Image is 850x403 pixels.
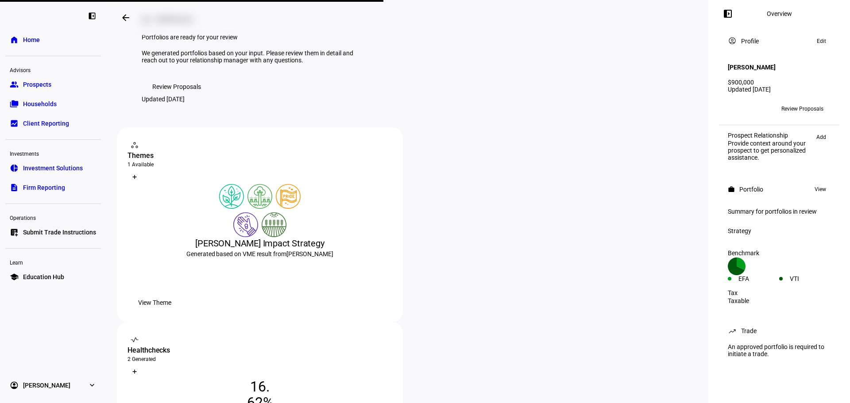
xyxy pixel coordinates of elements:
mat-icon: left_panel_open [722,8,733,19]
button: Edit [812,36,831,46]
img: sustainableAgriculture.colored.svg [262,212,286,237]
eth-panel-overview-card-header: Portfolio [728,184,831,195]
div: Trade [741,327,757,334]
eth-mat-symbol: school [10,273,19,281]
div: Provide context around your prospect to get personalized assistance. [728,140,812,161]
eth-mat-symbol: list_alt_add [10,228,19,237]
img: climateChange.colored.svg [219,184,244,209]
img: deforestation.colored.svg [247,184,272,209]
div: Tax [728,289,831,296]
div: $900,000 [728,79,831,86]
eth-mat-symbol: group [10,80,19,89]
div: Strategy [728,227,831,234]
span: View [815,184,826,195]
div: VTI [790,275,831,282]
h4: [PERSON_NAME] [728,64,776,71]
eth-mat-symbol: home [10,35,19,44]
div: Operations [5,211,101,223]
button: Review Proposals [142,78,212,96]
div: Portfolios are ready for your review [142,34,359,41]
button: Review Proposals [774,102,831,116]
span: Add [816,132,826,142]
a: folder_copyHouseholds [5,95,101,113]
div: EFA [738,275,779,282]
span: Households [23,100,57,108]
span: . [266,379,270,395]
img: poverty.colored.svg [233,212,258,237]
span: Review Proposals [781,102,823,116]
div: Generated based on VME result from [127,249,392,258]
span: 16 [250,379,266,395]
span: [PERSON_NAME] [23,381,70,390]
button: View [810,184,831,195]
eth-panel-overview-card-header: Trade [728,326,831,336]
div: We generated portfolios based on your input. Please review them in detail and reach out to your r... [142,50,359,64]
eth-mat-symbol: pie_chart [10,164,19,173]
span: JR [732,106,738,112]
div: Healthchecks [127,345,392,356]
div: 2 Generated [127,356,392,363]
eth-mat-symbol: account_circle [10,381,19,390]
div: An approved portfolio is required to initiate a trade. [722,340,836,361]
span: Education Hub [23,273,64,281]
div: Themes [127,150,392,161]
span: Review Proposals [152,78,201,96]
span: Edit [817,36,826,46]
mat-icon: arrow_backwards [120,12,131,23]
a: pie_chartInvestment Solutions [5,159,101,177]
eth-mat-symbol: description [10,183,19,192]
div: [PERSON_NAME] Impact Strategy [127,237,392,249]
span: Submit Trade Instructions [23,228,96,237]
eth-mat-symbol: folder_copy [10,100,19,108]
mat-icon: work [728,186,735,193]
span: Firm Reporting [23,183,65,192]
span: [PERSON_NAME] [286,250,333,257]
eth-mat-symbol: expand_more [88,381,97,390]
div: 1 Available [127,161,392,168]
div: Prospect Relationship [728,132,812,139]
div: Updated [DATE] [142,96,185,103]
eth-panel-overview-card-header: Profile [728,36,831,46]
a: bid_landscapeClient Reporting [5,115,101,132]
div: Taxable [728,297,831,304]
a: groupProspects [5,76,101,93]
eth-mat-symbol: left_panel_close [88,12,97,20]
button: View Theme [127,294,182,311]
img: lgbtqJustice.colored.svg [276,184,301,209]
span: Prospects [23,80,51,89]
div: Updated [DATE] [728,86,831,93]
span: Client Reporting [23,119,69,128]
mat-icon: account_circle [728,36,737,45]
div: Summary for portfolios in review [728,208,831,215]
mat-icon: vital_signs [130,335,139,344]
span: Investment Solutions [23,164,83,173]
a: descriptionFirm Reporting [5,179,101,196]
eth-mat-symbol: bid_landscape [10,119,19,128]
div: Learn [5,256,101,268]
div: Benchmark [728,249,831,257]
div: Portfolio [739,186,763,193]
div: Profile [741,38,759,45]
a: homeHome [5,31,101,49]
div: Advisors [5,63,101,76]
div: Investments [5,147,101,159]
mat-icon: trending_up [728,326,737,335]
div: Overview [767,10,792,17]
span: Home [23,35,40,44]
span: View Theme [138,294,171,311]
button: Add [812,132,831,142]
mat-icon: workspaces [130,141,139,150]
